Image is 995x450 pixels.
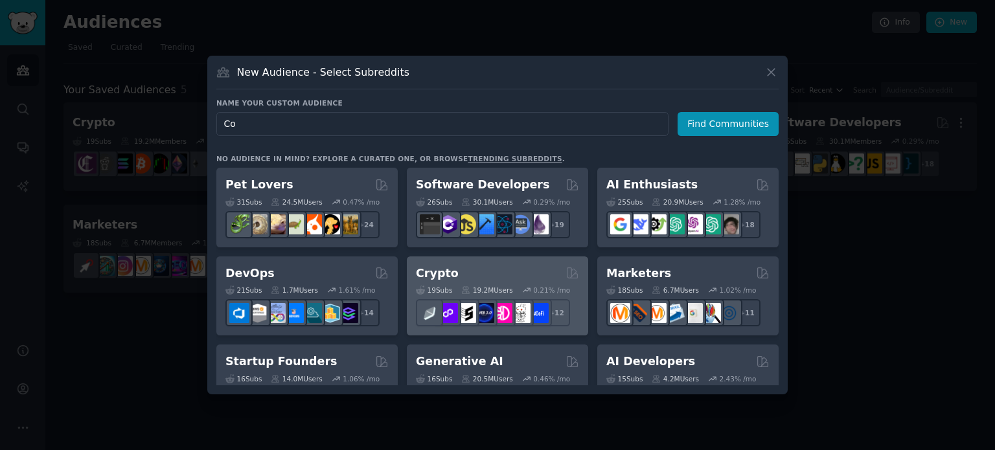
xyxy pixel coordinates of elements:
[529,303,549,323] img: defi_
[543,299,570,326] div: + 12
[338,214,358,234] img: dogbreed
[216,98,779,107] h3: Name your custom audience
[247,303,268,323] img: AWS_Certified_Experts
[492,214,512,234] img: reactnative
[320,303,340,323] img: aws_cdk
[610,214,630,234] img: GoogleGeminiAI
[533,286,570,295] div: 0.21 % /mo
[733,211,761,238] div: + 18
[474,214,494,234] img: iOSProgramming
[683,214,703,234] img: OpenAIDev
[701,303,721,323] img: MarketingResearch
[492,303,512,323] img: defiblockchain
[438,214,458,234] img: csharp
[338,303,358,323] img: PlatformEngineers
[420,303,440,323] img: ethfinance
[665,214,685,234] img: chatgpt_promptDesign
[352,299,380,326] div: + 14
[456,214,476,234] img: learnjavascript
[237,65,409,79] h3: New Audience - Select Subreddits
[271,286,318,295] div: 1.7M Users
[461,374,512,383] div: 20.5M Users
[720,374,757,383] div: 2.43 % /mo
[468,155,562,163] a: trending subreddits
[474,303,494,323] img: web3
[652,286,699,295] div: 6.7M Users
[461,197,512,207] div: 30.1M Users
[266,214,286,234] img: leopardgeckos
[416,265,459,282] h2: Crypto
[247,214,268,234] img: ballpython
[216,112,669,136] input: Pick a short name, like "Digital Marketers" or "Movie-Goers"
[628,303,648,323] img: bigseo
[733,299,761,326] div: + 11
[320,214,340,234] img: PetAdvice
[284,214,304,234] img: turtle
[606,177,698,193] h2: AI Enthusiasts
[343,197,380,207] div: 0.47 % /mo
[665,303,685,323] img: Emailmarketing
[302,303,322,323] img: platformengineering
[416,354,503,370] h2: Generative AI
[271,374,322,383] div: 14.0M Users
[416,177,549,193] h2: Software Developers
[606,286,643,295] div: 18 Sub s
[610,303,630,323] img: content_marketing
[225,354,337,370] h2: Startup Founders
[724,197,761,207] div: 1.28 % /mo
[225,286,262,295] div: 21 Sub s
[339,286,376,295] div: 1.61 % /mo
[266,303,286,323] img: Docker_DevOps
[229,214,249,234] img: herpetology
[416,197,452,207] div: 26 Sub s
[606,354,695,370] h2: AI Developers
[701,214,721,234] img: chatgpt_prompts_
[719,303,739,323] img: OnlineMarketing
[606,265,671,282] h2: Marketers
[456,303,476,323] img: ethstaker
[343,374,380,383] div: 1.06 % /mo
[225,265,275,282] h2: DevOps
[225,177,293,193] h2: Pet Lovers
[533,374,570,383] div: 0.46 % /mo
[271,197,322,207] div: 24.5M Users
[225,197,262,207] div: 31 Sub s
[229,303,249,323] img: azuredevops
[646,214,667,234] img: AItoolsCatalog
[678,112,779,136] button: Find Communities
[720,286,757,295] div: 1.02 % /mo
[628,214,648,234] img: DeepSeek
[719,214,739,234] img: ArtificalIntelligence
[652,374,699,383] div: 4.2M Users
[510,303,531,323] img: CryptoNews
[352,211,380,238] div: + 24
[302,214,322,234] img: cockatiel
[646,303,667,323] img: AskMarketing
[606,374,643,383] div: 15 Sub s
[461,286,512,295] div: 19.2M Users
[416,286,452,295] div: 19 Sub s
[225,374,262,383] div: 16 Sub s
[533,197,570,207] div: 0.29 % /mo
[510,214,531,234] img: AskComputerScience
[284,303,304,323] img: DevOpsLinks
[420,214,440,234] img: software
[652,197,703,207] div: 20.9M Users
[529,214,549,234] img: elixir
[438,303,458,323] img: 0xPolygon
[216,154,565,163] div: No audience in mind? Explore a curated one, or browse .
[416,374,452,383] div: 16 Sub s
[683,303,703,323] img: googleads
[606,197,643,207] div: 25 Sub s
[543,211,570,238] div: + 19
